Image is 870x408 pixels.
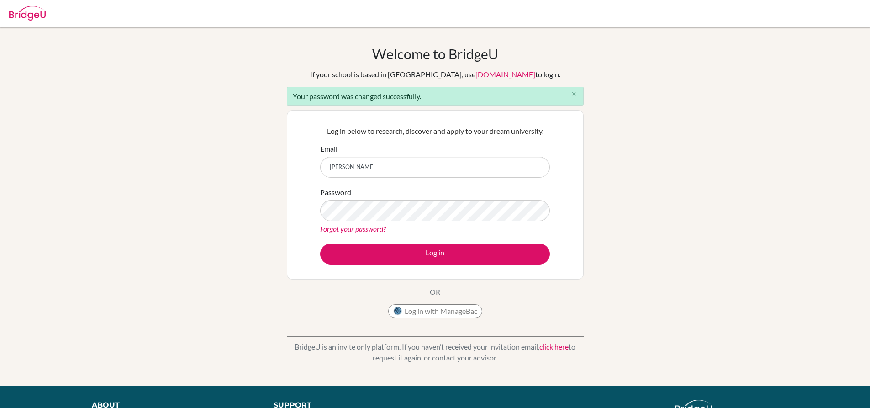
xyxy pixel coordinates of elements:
div: Your password was changed successfully. [287,87,584,106]
img: Bridge-U [9,6,46,21]
p: Log in below to research, discover and apply to your dream university. [320,126,550,137]
div: If your school is based in [GEOGRAPHIC_DATA], use to login. [310,69,560,80]
a: Forgot your password? [320,224,386,233]
label: Email [320,143,337,154]
p: BridgeU is an invite only platform. If you haven’t received your invitation email, to request it ... [287,341,584,363]
label: Password [320,187,351,198]
a: click here [539,342,569,351]
button: Close [565,87,583,101]
button: Log in with ManageBac [388,304,482,318]
i: close [570,90,577,97]
a: [DOMAIN_NAME] [475,70,535,79]
p: OR [430,286,440,297]
h1: Welcome to BridgeU [372,46,498,62]
button: Log in [320,244,550,265]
